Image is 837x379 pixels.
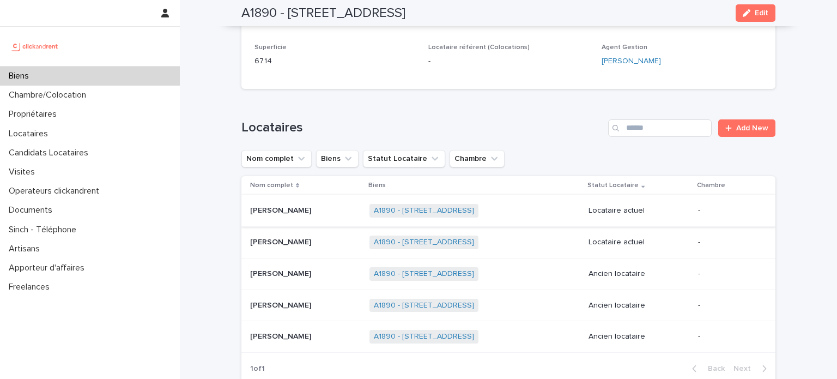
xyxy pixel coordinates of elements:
[241,195,775,227] tr: [PERSON_NAME][PERSON_NAME] A1890 - [STREET_ADDRESS] Locataire actuel-
[736,4,775,22] button: Edit
[241,5,405,21] h2: A1890 - [STREET_ADDRESS]
[4,205,61,215] p: Documents
[241,226,775,258] tr: [PERSON_NAME][PERSON_NAME] A1890 - [STREET_ADDRESS] Locataire actuel-
[755,9,768,17] span: Edit
[250,299,313,310] p: [PERSON_NAME]
[698,332,758,341] p: -
[698,301,758,310] p: -
[698,206,758,215] p: -
[254,56,415,67] p: 67.14
[450,150,505,167] button: Chambre
[9,35,62,57] img: UCB0brd3T0yccxBKYDjQ
[428,56,589,67] p: -
[4,129,57,139] p: Locataires
[241,290,775,321] tr: [PERSON_NAME][PERSON_NAME] A1890 - [STREET_ADDRESS] Ancien locataire-
[4,186,108,196] p: Operateurs clickandrent
[254,44,287,51] span: Superficie
[241,321,775,353] tr: [PERSON_NAME][PERSON_NAME] A1890 - [STREET_ADDRESS] Ancien locataire-
[368,179,386,191] p: Biens
[374,332,474,341] a: A1890 - [STREET_ADDRESS]
[374,206,474,215] a: A1890 - [STREET_ADDRESS]
[428,44,530,51] span: Locataire référent (Colocations)
[316,150,359,167] button: Biens
[733,365,757,372] span: Next
[241,258,775,290] tr: [PERSON_NAME][PERSON_NAME] A1890 - [STREET_ADDRESS] Ancien locataire-
[718,119,775,137] a: Add New
[374,238,474,247] a: A1890 - [STREET_ADDRESS]
[374,301,474,310] a: A1890 - [STREET_ADDRESS]
[697,179,725,191] p: Chambre
[4,263,93,273] p: Apporteur d'affaires
[701,365,725,372] span: Back
[4,71,38,81] p: Biens
[4,109,65,119] p: Propriétaires
[250,204,313,215] p: [PERSON_NAME]
[608,119,712,137] input: Search
[602,44,647,51] span: Agent Gestion
[250,179,293,191] p: Nom complet
[698,238,758,247] p: -
[363,150,445,167] button: Statut Locataire
[241,120,604,136] h1: Locataires
[250,236,313,247] p: [PERSON_NAME]
[374,269,474,279] a: A1890 - [STREET_ADDRESS]
[587,179,639,191] p: Statut Locataire
[589,206,689,215] p: Locataire actuel
[683,364,729,374] button: Back
[602,56,661,67] a: [PERSON_NAME]
[589,301,689,310] p: Ancien locataire
[250,330,313,341] p: [PERSON_NAME]
[4,282,58,292] p: Freelances
[729,364,775,374] button: Next
[241,150,312,167] button: Nom complet
[4,148,97,158] p: Candidats Locataires
[589,269,689,279] p: Ancien locataire
[4,225,85,235] p: Sinch - Téléphone
[589,332,689,341] p: Ancien locataire
[4,167,44,177] p: Visites
[4,244,48,254] p: Artisans
[736,124,768,132] span: Add New
[698,269,758,279] p: -
[250,267,313,279] p: [PERSON_NAME]
[589,238,689,247] p: Locataire actuel
[4,90,95,100] p: Chambre/Colocation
